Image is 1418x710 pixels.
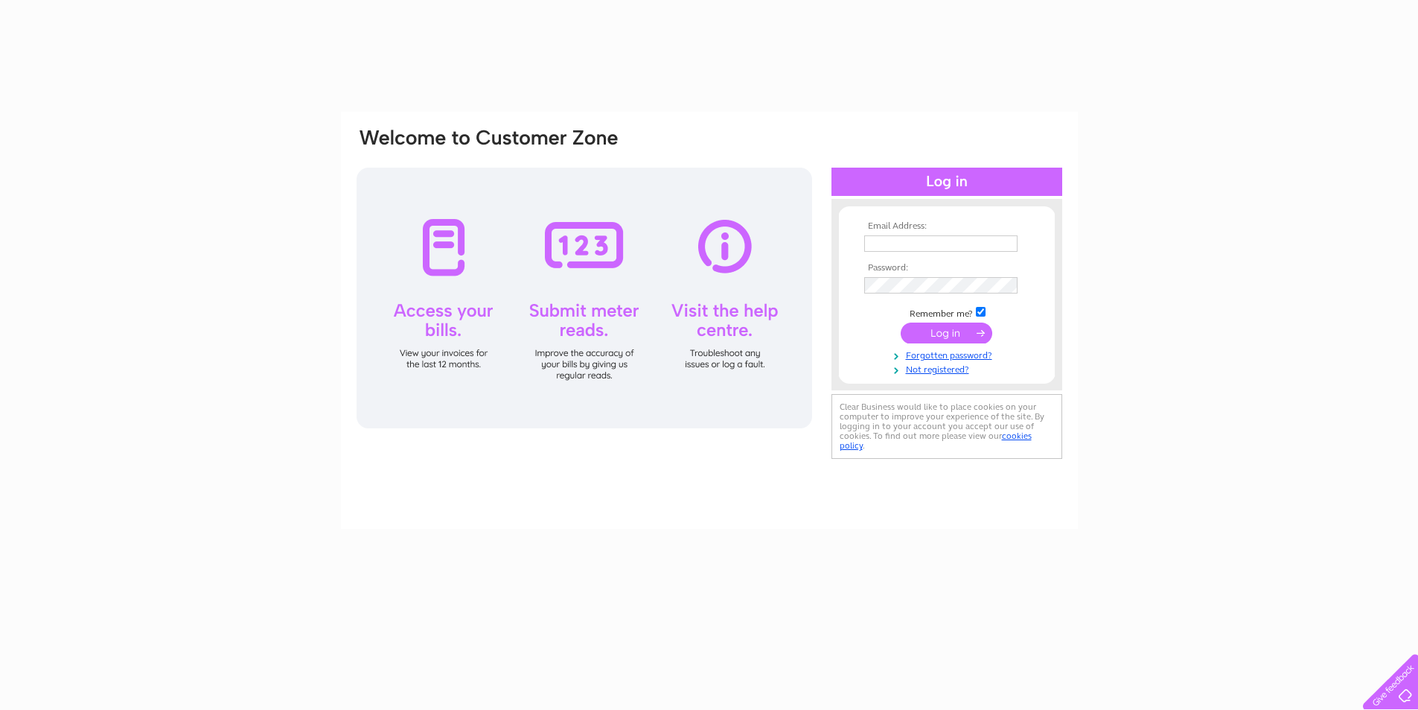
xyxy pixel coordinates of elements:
[864,361,1033,375] a: Not registered?
[840,431,1032,451] a: cookies policy
[860,221,1033,232] th: Email Address:
[901,323,992,343] input: Submit
[860,305,1033,320] td: Remember me?
[864,347,1033,361] a: Forgotten password?
[860,263,1033,273] th: Password:
[831,394,1062,459] div: Clear Business would like to place cookies on your computer to improve your experience of the sit...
